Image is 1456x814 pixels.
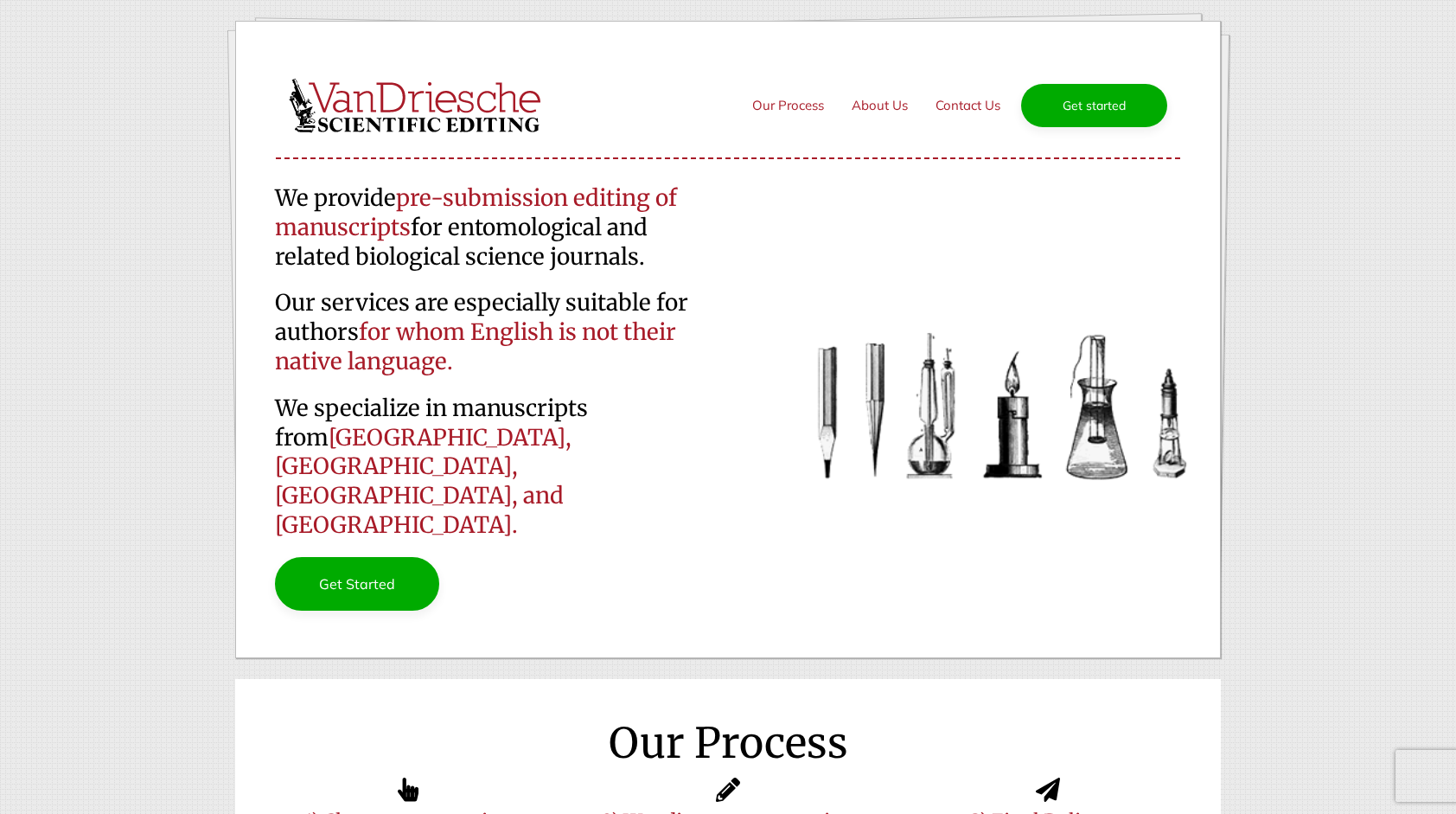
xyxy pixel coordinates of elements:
h5: Our services are especially suitable for authors [275,288,715,393]
h5: We provide for entomological and related biological science journals. [275,183,715,288]
span: for whom English is not their native language. [275,317,676,375]
a: Get started [1021,84,1167,127]
span: pre-submission editing of manuscripts [275,183,677,241]
a: About Us [845,89,915,123]
a: Contact Us [929,89,1007,123]
h3: Our Process [261,722,1195,764]
h5: We specialize in manuscripts from [275,394,715,557]
a: Get Started [275,557,439,611]
a: Our Process [745,89,831,123]
span: [GEOGRAPHIC_DATA], [GEOGRAPHIC_DATA], [GEOGRAPHIC_DATA], and [GEOGRAPHIC_DATA]. [275,423,572,539]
